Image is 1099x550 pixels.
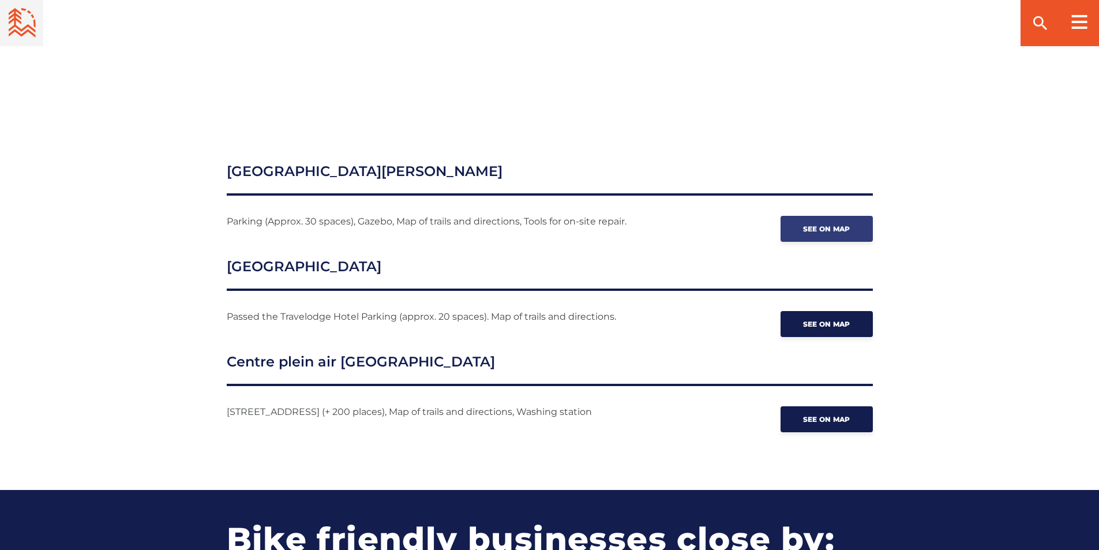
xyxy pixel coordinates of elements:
p: Passed the Travelodge Hotel Parking (approx. 20 spaces). Map of trails and directions. [227,308,706,325]
ion-icon: search [1031,14,1049,32]
a: See on map [781,311,873,337]
a: See on map [781,406,873,432]
span: See on map [803,320,850,328]
h3: [GEOGRAPHIC_DATA] [227,256,873,291]
p: Parking (Approx. 30 spaces), Gazebo, Map of trails and directions, Tools for on-site repair. [227,213,706,230]
p: [STREET_ADDRESS] (+ 200 places), Map of trails and directions, Washing station [227,403,706,421]
span: See on map [803,415,850,424]
h3: Centre plein air [GEOGRAPHIC_DATA] [227,351,873,386]
a: See on map [781,216,873,242]
span: See on map [803,225,850,233]
h3: [GEOGRAPHIC_DATA][PERSON_NAME] [227,161,873,196]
